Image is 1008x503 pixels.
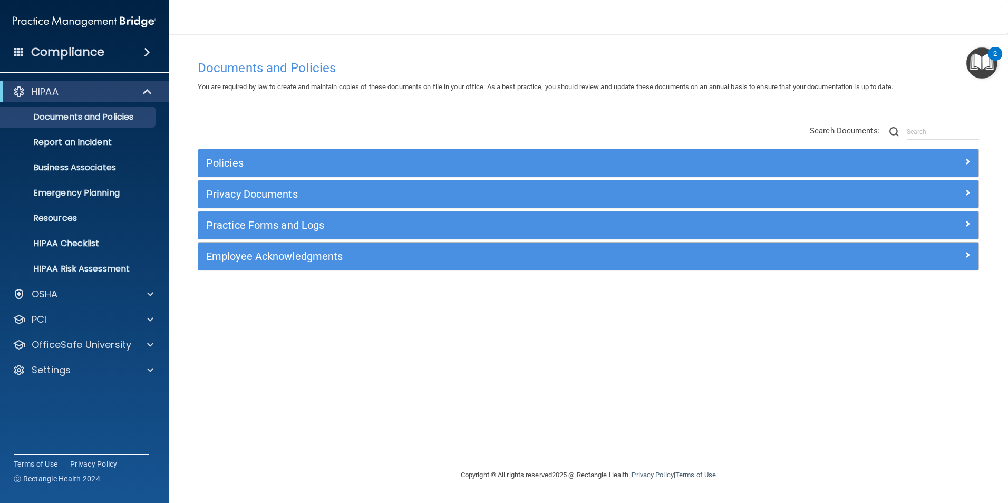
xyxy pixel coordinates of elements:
[13,313,153,326] a: PCI
[632,471,673,479] a: Privacy Policy
[13,338,153,351] a: OfficeSafe University
[396,458,781,492] div: Copyright © All rights reserved 2025 @ Rectangle Health | |
[206,250,776,262] h5: Employee Acknowledgments
[206,186,971,202] a: Privacy Documents
[810,126,880,136] span: Search Documents:
[206,217,971,234] a: Practice Forms and Logs
[206,219,776,231] h5: Practice Forms and Logs
[675,471,716,479] a: Terms of Use
[32,288,58,301] p: OSHA
[206,248,971,265] a: Employee Acknowledgments
[13,364,153,376] a: Settings
[7,162,151,173] p: Business Associates
[966,47,997,79] button: Open Resource Center, 2 new notifications
[32,338,131,351] p: OfficeSafe University
[7,238,151,249] p: HIPAA Checklist
[889,127,899,137] img: ic-search.3b580494.png
[198,61,979,75] h4: Documents and Policies
[14,459,57,469] a: Terms of Use
[13,11,156,32] img: PMB logo
[907,124,979,140] input: Search
[14,473,100,484] span: Ⓒ Rectangle Health 2024
[7,213,151,224] p: Resources
[7,188,151,198] p: Emergency Planning
[7,137,151,148] p: Report an Incident
[13,288,153,301] a: OSHA
[7,264,151,274] p: HIPAA Risk Assessment
[206,154,971,171] a: Policies
[13,85,153,98] a: HIPAA
[32,364,71,376] p: Settings
[7,112,151,122] p: Documents and Policies
[31,45,104,60] h4: Compliance
[993,54,997,67] div: 2
[32,85,59,98] p: HIPAA
[206,157,776,169] h5: Policies
[198,83,893,91] span: You are required by law to create and maintain copies of these documents on file in your office. ...
[70,459,118,469] a: Privacy Policy
[32,313,46,326] p: PCI
[206,188,776,200] h5: Privacy Documents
